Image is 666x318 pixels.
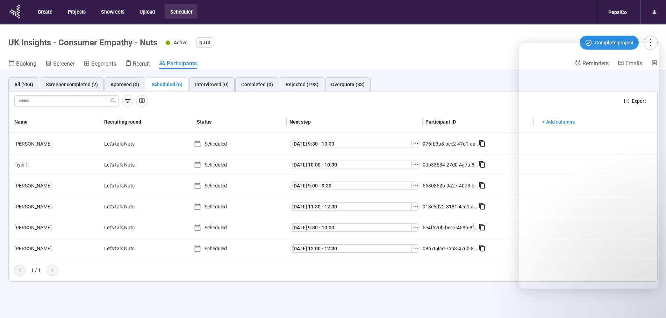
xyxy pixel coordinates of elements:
button: Projects [62,4,91,19]
div: 913e6d22-8181-4ed9-aa62-06fc409d841e [423,203,479,210]
div: [PERSON_NAME] [12,140,101,148]
th: Recruiting round [101,111,194,133]
button: [DATE] 9:30 - 10:00 [289,140,412,148]
div: Scheduled [194,224,287,231]
button: ellipsis [411,161,420,169]
a: Recruit [125,60,150,69]
span: ellipsis [413,141,418,146]
a: Screener [45,60,74,69]
div: Completed (0) [241,81,273,88]
button: Complete project [580,36,639,50]
div: Let's talk Nuts [101,179,154,192]
th: Participant ID [423,111,534,133]
span: left [17,267,23,273]
span: ellipsis [413,183,418,188]
button: search [108,95,119,106]
div: Let's talk Nuts [101,200,154,213]
button: ellipsis [411,182,420,190]
a: Participants [159,60,197,69]
div: Approved (0) [110,81,139,88]
button: [DATE] 11:30 - 12:00 [289,202,412,211]
div: Interviewed (0) [195,81,229,88]
div: Scheduled [194,161,287,169]
button: more [644,36,658,50]
div: Scheduled [194,182,287,190]
button: Create [32,4,57,19]
span: Participants [167,60,197,67]
a: Booking [8,60,36,69]
div: 08b704cc-7ab3-476b-899f-36ee1ebff375 [423,245,479,252]
div: 976fb3a8-bee2-47d1-aa12-4c9d873838bb [423,140,479,148]
span: ellipsis [413,204,418,209]
div: Fiyin F. [12,161,101,169]
span: more [646,38,655,47]
div: Scheduled [194,245,287,252]
span: Nuts [199,39,210,46]
div: Scheduled [194,203,287,210]
div: Let's talk Nuts [101,221,154,234]
iframe: Intercom live chat [642,294,659,311]
div: 0db33634-27d0-4a7a-8b8f-6501fb9f3bd0 [423,161,479,169]
div: [PERSON_NAME] [12,182,101,190]
div: 5e4f520b-bec7-458b-8fb0-cba43939cb39 [423,224,479,231]
div: Scheduled (6) [152,81,182,88]
h1: UK Insights - Consumer Empathy - Nuts [8,38,157,47]
button: ellipsis [411,202,420,211]
span: Screener [53,60,74,67]
button: Showreels [95,4,129,19]
button: [DATE] 10:00 - 10:30 [289,161,412,169]
span: ellipsis [413,224,418,230]
button: ellipsis [411,140,420,148]
button: Upload [134,4,160,19]
th: Name [9,111,101,133]
div: Let's talk Nuts [101,158,154,171]
div: Scheduled [194,140,287,148]
span: Segments [91,60,116,67]
div: All (284) [14,81,33,88]
button: [DATE] 12:00 - 12:30 [289,244,412,253]
span: search [110,98,116,104]
div: [PERSON_NAME] [12,245,101,252]
span: [DATE] 10:00 - 10:30 [292,161,337,169]
button: ellipsis [411,244,420,253]
span: [DATE] 9:00 - 9:30 [292,182,331,190]
span: right [49,267,55,273]
div: Let's talk Nuts [101,137,154,150]
span: Active [174,40,188,45]
span: ellipsis [413,162,418,167]
span: ellipsis [413,245,418,251]
a: Segments [84,60,116,69]
div: Overquota (83) [331,81,365,88]
th: Status [194,111,287,133]
th: Next step [287,111,423,133]
button: [DATE] 9:00 - 9:30 [289,182,412,190]
iframe: Intercom live chat [519,43,659,289]
div: 5530352b-9a27-40d8-bad1-5a83cd546db1 [423,182,479,190]
span: [DATE] 12:00 - 12:30 [292,245,337,252]
span: [DATE] 9:30 - 10:00 [292,140,334,148]
div: PepsiCo [604,6,631,19]
div: Screener completed (2) [46,81,98,88]
div: 1 / 1 [31,266,41,274]
button: ellipsis [411,223,420,232]
div: Rejected (193) [286,81,318,88]
button: Scheduler [165,4,197,19]
div: [PERSON_NAME] [12,203,101,210]
span: Complete project [595,39,633,46]
button: right [46,265,58,276]
button: left [14,265,26,276]
span: [DATE] 9:30 - 10:00 [292,224,334,231]
span: [DATE] 11:30 - 12:00 [292,203,337,210]
button: [DATE] 9:30 - 10:00 [289,223,412,232]
div: [PERSON_NAME] [12,224,101,231]
div: Let's talk Nuts [101,242,154,255]
span: Booking [16,60,36,67]
span: Recruit [133,60,150,67]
